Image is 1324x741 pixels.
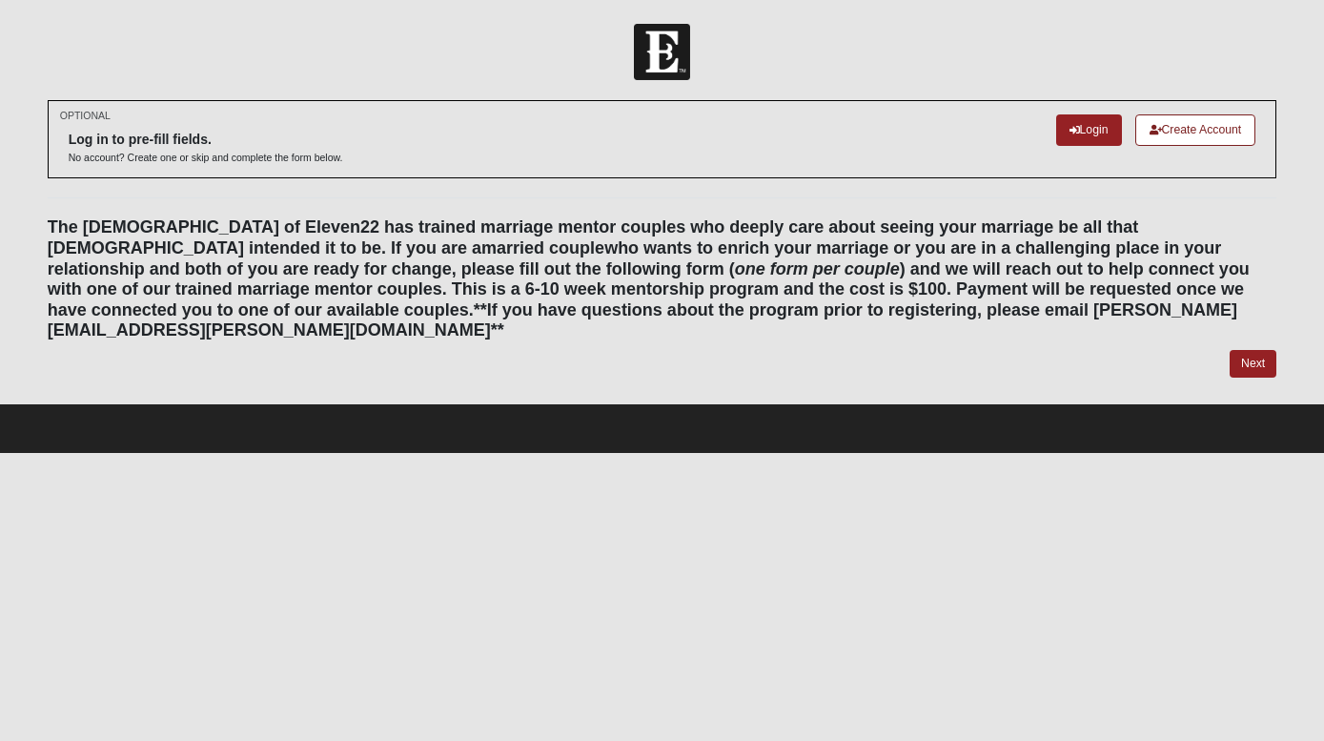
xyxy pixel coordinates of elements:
[60,109,111,123] small: OPTIONAL
[1056,114,1122,146] a: Login
[48,300,1237,340] b: **If you have questions about the program prior to registering, please email [PERSON_NAME][EMAIL_...
[481,238,604,257] b: married couple
[634,24,690,80] img: Church of Eleven22 Logo
[69,151,343,165] p: No account? Create one or skip and complete the form below.
[1135,114,1256,146] a: Create Account
[48,217,1277,341] h4: The [DEMOGRAPHIC_DATA] of Eleven22 has trained marriage mentor couples who deeply care about seei...
[69,132,343,148] h6: Log in to pre-fill fields.
[735,259,900,278] i: one form per couple
[1230,350,1276,378] a: Next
